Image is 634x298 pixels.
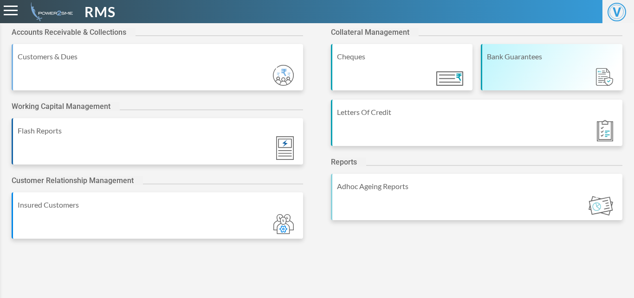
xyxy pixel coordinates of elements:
[331,44,472,100] a: Cheques Module_ic
[436,71,463,86] img: Module_ic
[18,125,298,136] div: Flash Reports
[273,65,294,86] img: Module_ic
[12,28,136,37] h2: Accounts Receivable & Collections
[337,181,618,192] div: Adhoc Ageing Reports
[596,68,613,86] img: Module_ic
[597,120,613,141] img: Module_ic
[337,51,468,62] div: Cheques
[331,158,366,166] h2: Reports
[331,28,419,37] h2: Collateral Management
[18,51,298,62] div: Customers & Dues
[331,174,622,229] a: Adhoc Ageing Reports Module_ic
[337,107,618,118] div: Letters Of Credit
[12,102,120,111] h2: Working Capital Management
[12,192,303,248] a: Insured Customers Module_ic
[331,100,622,155] a: Letters Of Credit Module_ic
[84,1,116,22] span: RMS
[12,176,143,185] h2: Customer Relationship Management
[481,44,622,100] a: Bank Guarantees Module_ic
[276,136,294,160] img: Module_ic
[273,214,294,234] img: Module_ic
[589,196,613,216] img: Module_ic
[12,44,303,100] a: Customers & Dues Module_ic
[12,118,303,174] a: Flash Reports Module_ic
[487,51,618,62] div: Bank Guarantees
[18,199,298,210] div: Insured Customers
[27,2,73,21] img: admin
[608,3,626,21] span: V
